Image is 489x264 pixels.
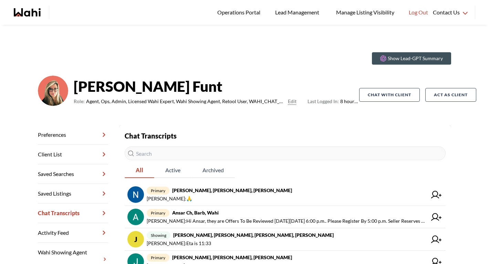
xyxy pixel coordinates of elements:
button: Edit [288,97,296,106]
span: Role: [74,97,85,106]
a: primaryAnsar Ch, Barb, Wahi[PERSON_NAME]:Hi Ansar, they are Offers To Be Reviewed [DATE][DATE] 6:... [125,206,446,228]
button: Show Lead-GPT Summary [372,52,451,65]
input: Search [125,146,446,160]
a: Jshowing[PERSON_NAME], [PERSON_NAME], [PERSON_NAME], [PERSON_NAME][PERSON_NAME]:Eta is 11:33 [125,228,446,251]
div: J [127,231,144,247]
img: ef0591e0ebeb142b.png [38,76,68,106]
button: Chat with client [359,88,420,102]
span: 8 hours ago [308,97,359,106]
a: Chat Transcripts [38,203,108,223]
span: Agent, Ops, Admin, Licensed Wahi Expert, Wahi Showing Agent, Retool User, WAHI_CHAT_MODERATOR [86,97,285,106]
button: Act as Client [425,88,476,102]
a: Activity Feed [38,223,108,243]
button: Active [154,163,191,178]
p: Show Lead-GPT Summary [388,55,443,62]
button: All [125,163,154,178]
span: [PERSON_NAME] : Hi Ansar, they are Offers To Be Reviewed [DATE][DATE] 6:00 p.m.. Please Register ... [147,217,427,225]
a: Wahi homepage [14,8,41,16]
span: primary [147,187,169,195]
strong: [PERSON_NAME], [PERSON_NAME], [PERSON_NAME], [PERSON_NAME] [173,232,334,238]
a: Client List [38,145,108,164]
strong: [PERSON_NAME], [PERSON_NAME], [PERSON_NAME] [172,254,292,260]
span: showing [147,231,170,239]
img: chat avatar [127,186,144,203]
button: Archived [191,163,235,178]
span: primary [147,209,169,217]
strong: [PERSON_NAME] Funt [74,76,359,97]
span: [PERSON_NAME] : Eta is 11:33 [147,239,211,247]
strong: [PERSON_NAME], [PERSON_NAME], [PERSON_NAME] [172,187,292,193]
span: Operations Portal [217,8,263,17]
span: [PERSON_NAME] : 🙏 [147,195,192,203]
a: Preferences [38,125,108,145]
a: Saved Searches [38,164,108,184]
span: Lead Management [275,8,322,17]
a: primary[PERSON_NAME], [PERSON_NAME], [PERSON_NAME][PERSON_NAME]:🙏 [125,184,446,206]
strong: Chat Transcripts [125,132,177,140]
span: Manage Listing Visibility [334,8,396,17]
span: primary [147,254,169,262]
a: Saved Listings [38,184,108,203]
span: Log Out [409,8,428,17]
span: Last Logged In: [308,98,339,104]
img: chat avatar [127,209,144,225]
strong: Ansar Ch, Barb, Wahi [172,210,219,216]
